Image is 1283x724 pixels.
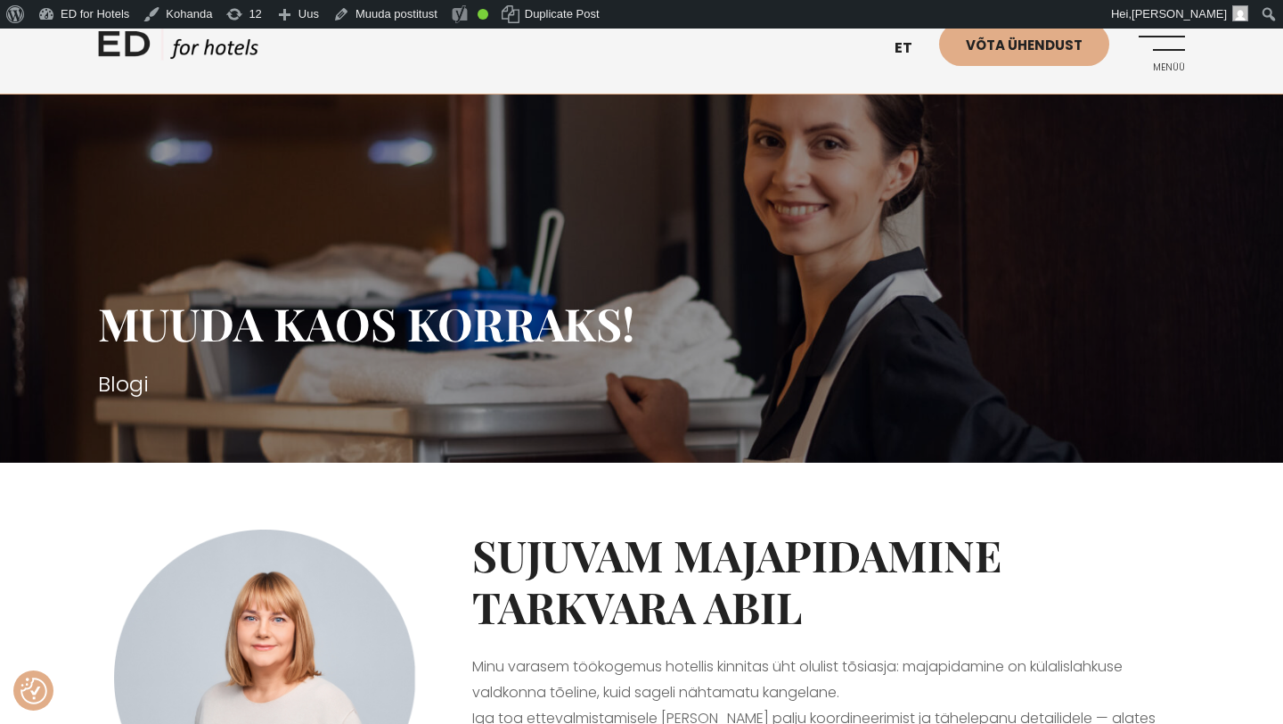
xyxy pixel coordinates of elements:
img: Revisit consent button [20,678,47,704]
h1: Muuda kaos korraks! [98,297,1185,350]
span: [PERSON_NAME] [1132,7,1227,21]
a: et [886,27,939,70]
a: Võta ühendust [939,22,1109,66]
div: Good [478,9,488,20]
a: ED HOTELS [98,27,258,71]
span: Menüü [1136,62,1185,73]
a: Menüü [1136,22,1185,71]
strong: Sujuvam majapidamine tarkvara abil [472,526,1001,635]
button: Nõusolekueelistused [20,678,47,704]
h3: Blogi [98,368,1185,400]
